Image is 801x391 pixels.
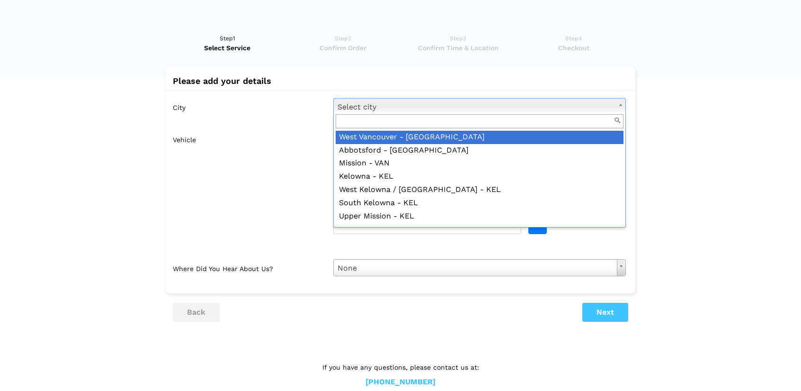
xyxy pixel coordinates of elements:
div: South Kelowna - KEL [336,197,623,210]
div: Lower Mission - KEL [336,223,623,236]
div: West Vancouver - [GEOGRAPHIC_DATA] [336,131,623,144]
div: Upper Mission - KEL [336,210,623,223]
div: Abbotsford - [GEOGRAPHIC_DATA] [336,144,623,157]
div: Mission - VAN [336,157,623,170]
div: West Kelowna / [GEOGRAPHIC_DATA] - KEL [336,183,623,197]
div: Kelowna - KEL [336,170,623,183]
